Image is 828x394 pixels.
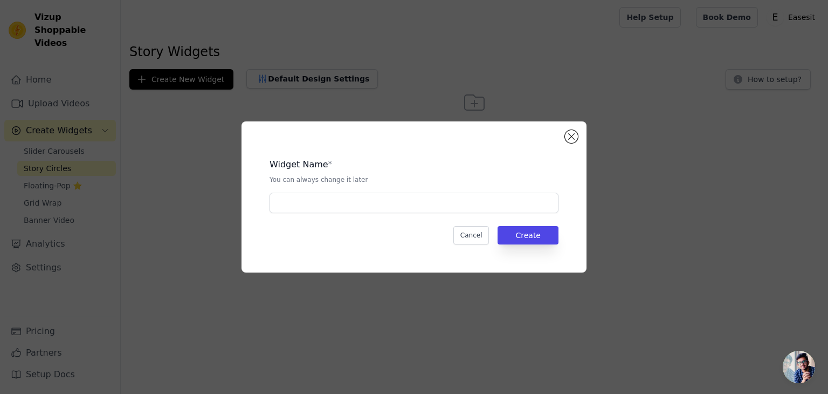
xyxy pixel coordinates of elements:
p: You can always change it later [270,175,558,184]
button: Create [498,226,558,244]
a: Open chat [783,351,815,383]
button: Close modal [565,130,578,143]
legend: Widget Name [270,158,328,171]
button: Cancel [453,226,489,244]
